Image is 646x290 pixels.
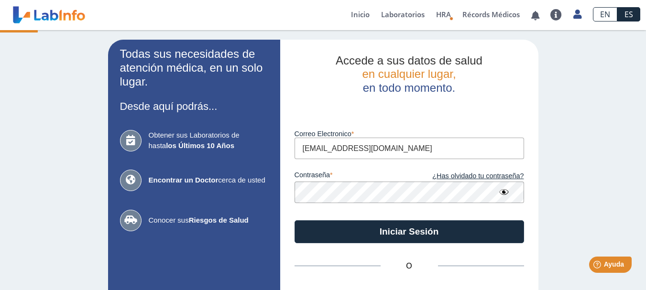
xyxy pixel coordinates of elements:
[189,216,249,224] b: Riesgos de Salud
[149,176,219,184] b: Encontrar un Doctor
[295,130,524,138] label: Correo Electronico
[336,54,482,67] span: Accede a sus datos de salud
[149,130,268,151] span: Obtener sus Laboratorios de hasta
[120,47,268,88] h2: Todas sus necesidades de atención médica, en un solo lugar.
[617,7,640,21] a: ES
[381,260,438,272] span: O
[409,171,524,182] a: ¿Has olvidado tu contraseña?
[295,220,524,243] button: Iniciar Sesión
[120,100,268,112] h3: Desde aquí podrás...
[295,171,409,182] label: contraseña
[149,175,268,186] span: cerca de usted
[166,141,234,150] b: los Últimos 10 Años
[363,81,455,94] span: en todo momento.
[362,67,456,80] span: en cualquier lugar,
[149,215,268,226] span: Conocer sus
[593,7,617,21] a: EN
[436,10,451,19] span: HRA
[561,253,635,279] iframe: Help widget launcher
